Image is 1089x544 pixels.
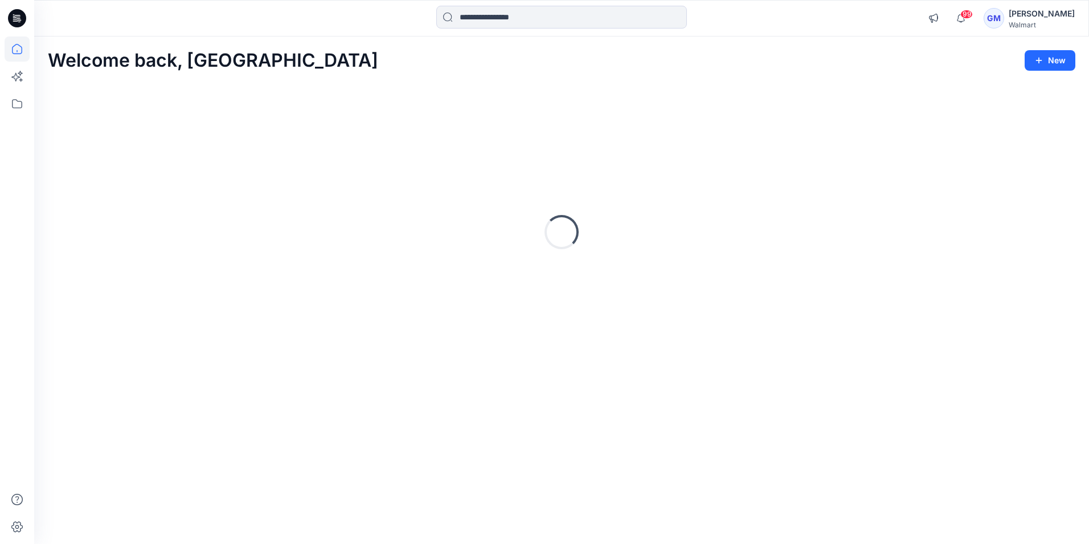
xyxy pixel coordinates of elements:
[960,10,973,19] span: 99
[48,50,378,71] h2: Welcome back, [GEOGRAPHIC_DATA]
[1025,50,1075,71] button: New
[1009,21,1075,29] div: Walmart
[1009,7,1075,21] div: [PERSON_NAME]
[984,8,1004,29] div: GM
